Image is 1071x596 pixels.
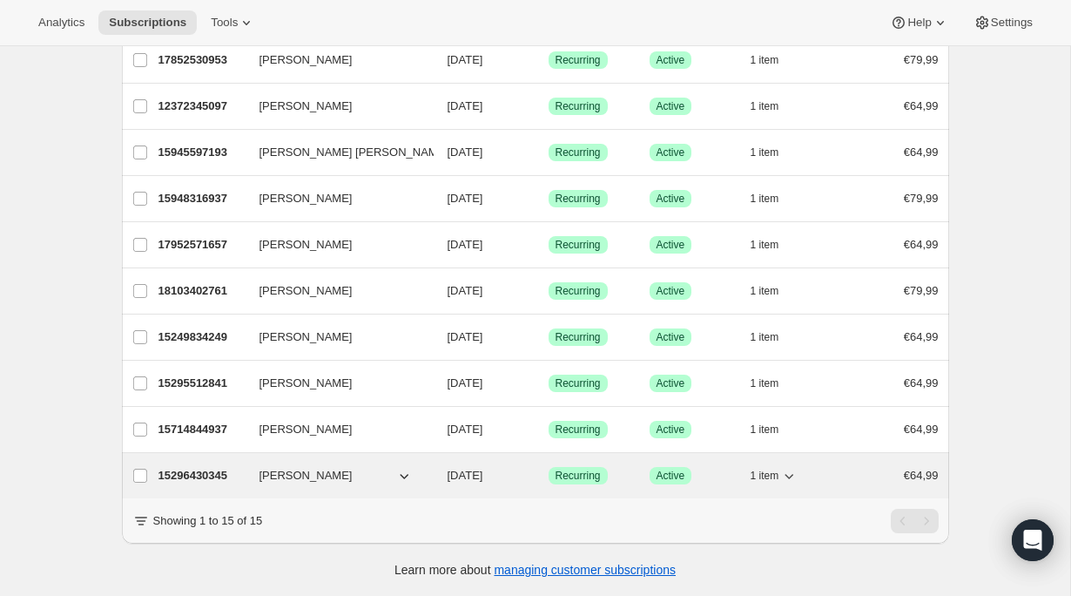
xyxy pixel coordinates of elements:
[249,369,423,397] button: [PERSON_NAME]
[904,376,939,389] span: €64,99
[904,53,939,66] span: €79,99
[448,376,483,389] span: [DATE]
[751,94,798,119] button: 1 item
[963,10,1043,35] button: Settings
[494,563,676,577] a: managing customer subscriptions
[556,146,601,159] span: Recurring
[448,423,483,436] span: [DATE]
[158,417,939,442] div: 15714844937[PERSON_NAME][DATE]SuccessRecurringSuccessActive1 item€64,99
[158,467,246,484] p: 15296430345
[657,238,685,252] span: Active
[556,376,601,390] span: Recurring
[158,421,246,438] p: 15714844937
[158,51,246,69] p: 17852530953
[158,186,939,211] div: 15948316937[PERSON_NAME][DATE]SuccessRecurringSuccessActive1 item€79,99
[991,16,1033,30] span: Settings
[158,140,939,165] div: 15945597193[PERSON_NAME] [PERSON_NAME][DATE]SuccessRecurringSuccessActive1 item€64,99
[657,99,685,113] span: Active
[751,140,798,165] button: 1 item
[28,10,95,35] button: Analytics
[158,279,939,303] div: 18103402761[PERSON_NAME][DATE]SuccessRecurringSuccessActive1 item€79,99
[249,139,423,166] button: [PERSON_NAME] [PERSON_NAME]
[751,376,779,390] span: 1 item
[751,423,779,437] span: 1 item
[1012,519,1054,561] div: Open Intercom Messenger
[751,464,798,488] button: 1 item
[556,238,601,252] span: Recurring
[904,192,939,205] span: €79,99
[751,330,779,344] span: 1 item
[38,16,84,30] span: Analytics
[879,10,959,35] button: Help
[657,146,685,159] span: Active
[448,53,483,66] span: [DATE]
[249,277,423,305] button: [PERSON_NAME]
[751,233,798,257] button: 1 item
[158,282,246,300] p: 18103402761
[556,469,601,483] span: Recurring
[448,146,483,159] span: [DATE]
[904,469,939,482] span: €64,99
[751,371,798,396] button: 1 item
[904,238,939,251] span: €64,99
[158,233,939,257] div: 17952571657[PERSON_NAME][DATE]SuccessRecurringSuccessActive1 item€64,99
[158,190,246,207] p: 15948316937
[259,282,353,300] span: [PERSON_NAME]
[158,464,939,488] div: 15296430345[PERSON_NAME][DATE]SuccessRecurringSuccessActive1 item€64,99
[556,330,601,344] span: Recurring
[158,98,246,115] p: 12372345097
[907,16,931,30] span: Help
[751,146,779,159] span: 1 item
[98,10,197,35] button: Subscriptions
[158,144,246,161] p: 15945597193
[751,284,779,298] span: 1 item
[904,146,939,159] span: €64,99
[751,238,779,252] span: 1 item
[751,186,798,211] button: 1 item
[751,192,779,206] span: 1 item
[249,231,423,259] button: [PERSON_NAME]
[448,238,483,251] span: [DATE]
[158,94,939,119] div: 12372345097[PERSON_NAME][DATE]SuccessRecurringSuccessActive1 item€64,99
[904,330,939,343] span: €64,99
[448,330,483,343] span: [DATE]
[904,423,939,436] span: €64,99
[259,190,353,207] span: [PERSON_NAME]
[259,144,448,161] span: [PERSON_NAME] [PERSON_NAME]
[394,561,676,579] p: Learn more about
[904,99,939,112] span: €64,99
[259,467,353,484] span: [PERSON_NAME]
[249,462,423,490] button: [PERSON_NAME]
[657,192,685,206] span: Active
[556,53,601,67] span: Recurring
[109,16,186,30] span: Subscriptions
[556,284,601,298] span: Recurring
[249,323,423,351] button: [PERSON_NAME]
[448,469,483,482] span: [DATE]
[448,99,483,112] span: [DATE]
[158,375,246,392] p: 15295512841
[751,99,779,113] span: 1 item
[448,192,483,205] span: [DATE]
[657,53,685,67] span: Active
[158,236,246,254] p: 17952571657
[259,51,353,69] span: [PERSON_NAME]
[259,236,353,254] span: [PERSON_NAME]
[657,376,685,390] span: Active
[751,53,779,67] span: 1 item
[249,92,423,120] button: [PERSON_NAME]
[556,99,601,113] span: Recurring
[259,98,353,115] span: [PERSON_NAME]
[657,469,685,483] span: Active
[153,512,263,530] p: Showing 1 to 15 of 15
[751,325,798,349] button: 1 item
[751,279,798,303] button: 1 item
[448,284,483,297] span: [DATE]
[249,46,423,74] button: [PERSON_NAME]
[158,325,939,349] div: 15249834249[PERSON_NAME][DATE]SuccessRecurringSuccessActive1 item€64,99
[259,375,353,392] span: [PERSON_NAME]
[158,371,939,396] div: 15295512841[PERSON_NAME][DATE]SuccessRecurringSuccessActive1 item€64,99
[556,423,601,437] span: Recurring
[657,330,685,344] span: Active
[751,417,798,442] button: 1 item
